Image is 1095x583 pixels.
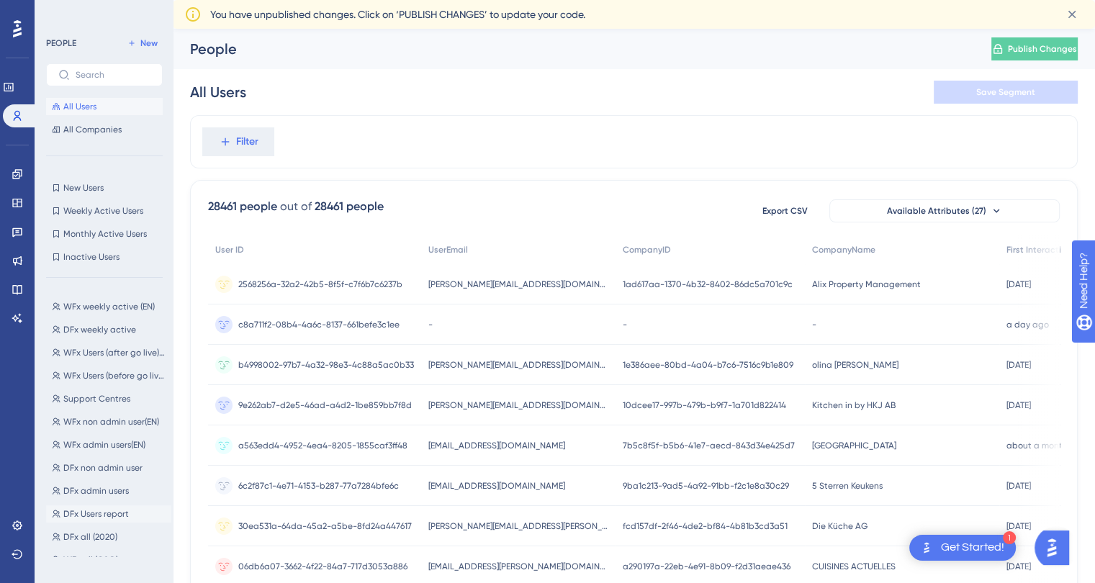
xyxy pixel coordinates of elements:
[46,248,163,266] button: Inactive Users
[140,37,158,49] span: New
[428,244,468,256] span: UserEmail
[46,202,163,220] button: Weekly Active Users
[63,347,166,358] span: WFx Users (after go live) EN
[63,324,136,335] span: DFx weekly active
[215,244,244,256] span: User ID
[208,198,277,215] div: 28461 people
[63,205,143,217] span: Weekly Active Users
[63,554,118,566] span: WFx all (CSO)
[46,390,171,407] button: Support Centres
[63,101,96,112] span: All Users
[46,179,163,196] button: New Users
[63,370,166,381] span: WFx Users (before go live) EN
[623,520,788,532] span: fcd157df-2f46-4de2-bf84-4b81b3cd3a51
[749,199,821,222] button: Export CSV
[623,399,786,411] span: 10dcee17-997b-479b-b9f7-1a701d822414
[46,321,171,338] button: DFx weekly active
[46,121,163,138] button: All Companies
[46,482,171,500] button: DFx admin users
[991,37,1078,60] button: Publish Changes
[202,127,274,156] button: Filter
[238,359,414,371] span: b4998002-97b7-4a32-98e3-4c88a5ac0b33
[46,413,171,430] button: WFx non admin user(EN)
[46,298,171,315] button: WFx weekly active (EN)
[63,251,120,263] span: Inactive Users
[63,508,129,520] span: DFx Users report
[909,535,1016,561] div: Open Get Started! checklist, remaining modules: 1
[812,244,875,256] span: CompanyName
[238,399,412,411] span: 9e262ab7-d2e5-46ad-a4d2-1be859bb7f8d
[122,35,163,52] button: New
[428,279,608,290] span: [PERSON_NAME][EMAIL_ADDRESS][DOMAIN_NAME]
[812,520,868,532] span: Die Küche AG
[210,6,585,23] span: You have unpublished changes. Click on ‘PUBLISH CHANGES’ to update your code.
[1006,561,1031,571] time: [DATE]
[918,539,935,556] img: launcher-image-alternative-text
[63,124,122,135] span: All Companies
[1006,521,1031,531] time: [DATE]
[238,279,402,290] span: 2568256a-32a2-42b5-8f5f-c7f6b7c6237b
[1006,481,1031,491] time: [DATE]
[1006,400,1031,410] time: [DATE]
[1006,320,1049,330] time: a day ago
[46,344,171,361] button: WFx Users (after go live) EN
[887,205,986,217] span: Available Attributes (27)
[236,133,258,150] span: Filter
[63,301,155,312] span: WFx weekly active (EN)
[63,228,147,240] span: Monthly Active Users
[63,531,117,543] span: DFx all (2020)
[238,319,400,330] span: c8a711f2-08b4-4a6c-8137-661befe3c1ee
[63,485,129,497] span: DFx admin users
[46,505,171,523] button: DFx Users report
[63,416,159,428] span: WFx non admin user(EN)
[623,244,671,256] span: CompanyID
[46,551,171,569] button: WFx all (CSO)
[1006,244,1071,256] span: First Interaction
[428,319,433,330] span: -
[76,70,150,80] input: Search
[812,480,883,492] span: 5 Sterren Keukens
[829,199,1060,222] button: Available Attributes (27)
[63,393,130,405] span: Support Centres
[63,462,143,474] span: DFx non admin user
[46,436,171,453] button: WFx admin users(EN)
[46,98,163,115] button: All Users
[238,520,412,532] span: 30ea531a-64da-45a2-a5be-8fd24a447617
[190,39,955,59] div: People
[812,359,898,371] span: olina [PERSON_NAME]
[623,561,790,572] span: a290197a-22eb-4e91-8b09-f2d31aeae436
[1006,279,1031,289] time: [DATE]
[762,205,808,217] span: Export CSV
[623,279,793,290] span: 1ad617aa-1370-4b32-8402-86dc5a701c9c
[428,561,608,572] span: [EMAIL_ADDRESS][PERSON_NAME][DOMAIN_NAME]
[976,86,1035,98] span: Save Segment
[1035,526,1078,569] iframe: UserGuiding AI Assistant Launcher
[428,440,565,451] span: [EMAIL_ADDRESS][DOMAIN_NAME]
[280,198,312,215] div: out of
[428,359,608,371] span: [PERSON_NAME][EMAIL_ADDRESS][DOMAIN_NAME]
[1006,440,1086,451] time: about a month ago
[812,319,816,330] span: -
[238,561,407,572] span: 06db6a07-3662-4f22-84a7-717d3053a886
[238,440,407,451] span: a563edd4-4952-4ea4-8205-1855caf3ff48
[428,520,608,532] span: [PERSON_NAME][EMAIL_ADDRESS][PERSON_NAME][DOMAIN_NAME]
[63,439,145,451] span: WFx admin users(EN)
[623,440,795,451] span: 7b5c8f5f-b5b6-41e7-aecd-843d34e425d7
[46,528,171,546] button: DFx all (2020)
[428,399,608,411] span: [PERSON_NAME][EMAIL_ADDRESS][DOMAIN_NAME]
[1003,531,1016,544] div: 1
[46,225,163,243] button: Monthly Active Users
[934,81,1078,104] button: Save Segment
[46,37,76,49] div: PEOPLE
[623,319,627,330] span: -
[812,279,921,290] span: Alix Property Management
[46,367,171,384] button: WFx Users (before go live) EN
[238,480,399,492] span: 6c2f87c1-4e71-4153-b287-77a7284bfe6c
[428,480,565,492] span: [EMAIL_ADDRESS][DOMAIN_NAME]
[623,480,789,492] span: 9ba1c213-9ad5-4a92-91bb-f2c1e8a30c29
[190,82,246,102] div: All Users
[315,198,384,215] div: 28461 people
[46,459,171,476] button: DFx non admin user
[941,540,1004,556] div: Get Started!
